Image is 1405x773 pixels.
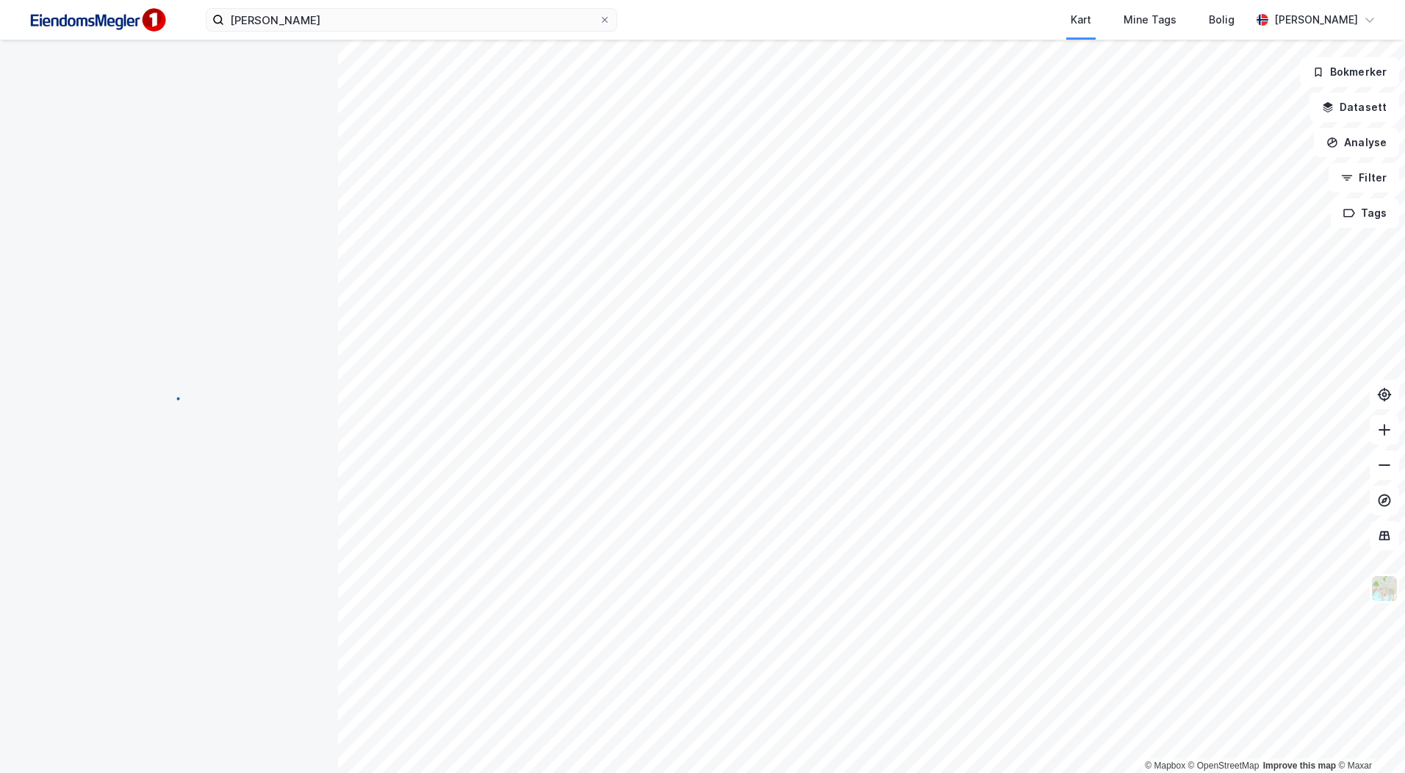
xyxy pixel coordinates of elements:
a: OpenStreetMap [1188,761,1260,771]
a: Mapbox [1145,761,1185,771]
div: Bolig [1209,11,1235,29]
div: [PERSON_NAME] [1274,11,1358,29]
button: Analyse [1314,128,1399,157]
iframe: Chat Widget [1332,702,1405,773]
input: Søk på adresse, matrikkel, gårdeiere, leietakere eller personer [224,9,599,31]
div: Kontrollprogram for chat [1332,702,1405,773]
img: Z [1370,575,1398,603]
button: Tags [1331,198,1399,228]
button: Filter [1329,163,1399,193]
div: Kart [1071,11,1091,29]
button: Bokmerker [1300,57,1399,87]
img: spinner.a6d8c91a73a9ac5275cf975e30b51cfb.svg [157,386,181,409]
a: Improve this map [1263,761,1336,771]
img: F4PB6Px+NJ5v8B7XTbfpPpyloAAAAASUVORK5CYII= [24,4,170,37]
div: Mine Tags [1124,11,1176,29]
button: Datasett [1309,93,1399,122]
